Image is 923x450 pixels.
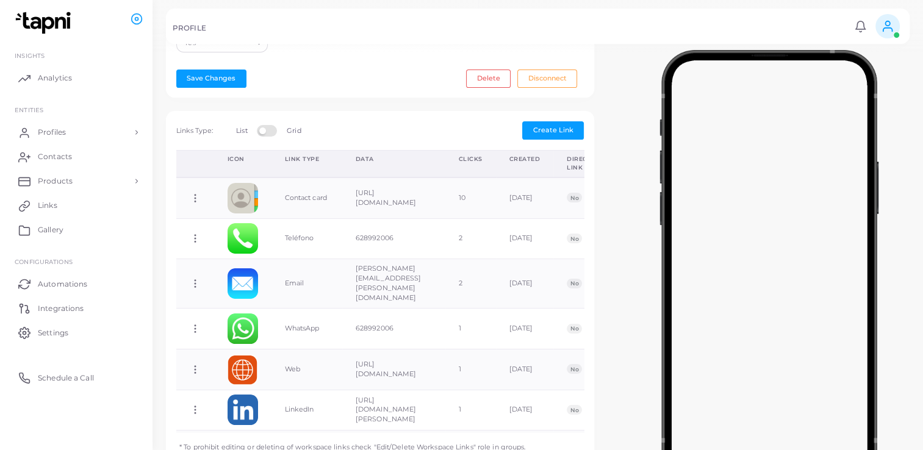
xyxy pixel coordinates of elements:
[445,390,496,430] td: 1
[9,120,143,145] a: Profiles
[15,52,45,59] span: INSIGHTS
[15,106,43,113] span: ENTITIES
[496,177,554,218] td: [DATE]
[567,193,582,202] span: No
[9,218,143,242] a: Gallery
[38,200,57,211] span: Links
[459,155,483,163] div: Clicks
[445,218,496,259] td: 2
[176,70,246,88] button: Save Changes
[38,73,72,84] span: Analytics
[228,223,258,254] img: phone.png
[38,303,84,314] span: Integrations
[567,324,582,334] span: No
[173,24,206,32] h5: PROFILE
[509,155,541,163] div: Created
[342,218,445,259] td: 628992006
[271,259,342,309] td: Email
[9,365,143,390] a: Schedule a Call
[517,70,577,88] button: Disconnect
[496,308,554,349] td: [DATE]
[9,145,143,169] a: Contacts
[496,390,554,430] td: [DATE]
[9,296,143,320] a: Integrations
[176,150,214,177] th: Action
[496,259,554,309] td: [DATE]
[228,313,258,344] img: whatsapp.png
[271,177,342,218] td: Contact card
[287,126,301,136] label: Grid
[38,373,94,384] span: Schedule a Call
[9,271,143,296] a: Automations
[38,279,87,290] span: Automations
[38,127,66,138] span: Profiles
[522,121,584,140] button: Create Link
[342,177,445,218] td: [URL][DOMAIN_NAME]
[567,155,591,171] div: Direct Link
[9,169,143,193] a: Products
[9,193,143,218] a: Links
[236,126,247,136] label: List
[496,218,554,259] td: [DATE]
[15,258,73,265] span: Configurations
[356,155,432,163] div: Data
[228,155,258,163] div: Icon
[228,395,258,425] img: linkedin.png
[228,268,258,299] img: email.png
[445,349,496,390] td: 1
[271,390,342,430] td: LinkedIn
[285,155,329,163] div: Link Type
[271,308,342,349] td: WhatsApp
[228,354,258,385] img: 3256c1a2-841b-426e-917e-ae7bded7ceb6-1708516732607
[38,327,68,338] span: Settings
[533,126,573,134] span: Create Link
[567,234,582,243] span: No
[342,308,445,349] td: 628992006
[496,349,554,390] td: [DATE]
[271,218,342,259] td: Teléfono
[466,70,511,88] button: Delete
[567,405,582,415] span: No
[445,177,496,218] td: 10
[342,349,445,390] td: [URL][DOMAIN_NAME]
[11,12,79,34] img: logo
[38,224,63,235] span: Gallery
[38,176,73,187] span: Products
[445,308,496,349] td: 1
[228,183,258,213] img: contactcard.png
[9,66,143,90] a: Analytics
[9,320,143,345] a: Settings
[38,151,72,162] span: Contacts
[445,259,496,309] td: 2
[342,259,445,309] td: [PERSON_NAME][EMAIL_ADDRESS][PERSON_NAME][DOMAIN_NAME]
[567,364,582,374] span: No
[271,349,342,390] td: Web
[176,126,213,135] span: Links Type:
[342,390,445,430] td: [URL][DOMAIN_NAME][PERSON_NAME]
[567,279,582,288] span: No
